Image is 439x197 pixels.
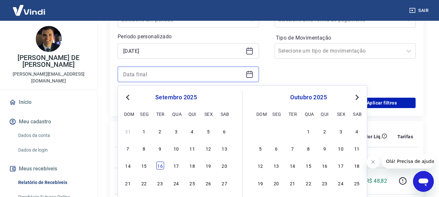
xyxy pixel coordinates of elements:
p: Tarifas [397,133,413,140]
div: Choose domingo, 21 de setembro de 2025 [124,179,132,187]
div: dom [256,110,264,118]
div: Choose terça-feira, 21 de outubro de 2025 [289,179,296,187]
p: [PERSON_NAME][EMAIL_ADDRESS][DOMAIN_NAME] [5,71,92,84]
div: Choose sexta-feira, 26 de setembro de 2025 [204,179,212,187]
div: sex [204,110,212,118]
label: Tipo de Movimentação [276,34,415,42]
span: Olá! Precisa de ajuda? [4,5,55,10]
button: Next Month [353,93,361,101]
div: Choose segunda-feira, 8 de setembro de 2025 [140,144,148,152]
div: Choose quarta-feira, 17 de setembro de 2025 [172,162,180,169]
div: seg [140,110,148,118]
div: Choose quarta-feira, 10 de setembro de 2025 [172,144,180,152]
button: Aplicar filtros [348,98,416,108]
div: Choose quinta-feira, 16 de outubro de 2025 [321,162,329,169]
p: Período personalizado [118,33,259,41]
div: dom [124,110,132,118]
div: Choose quarta-feira, 22 de outubro de 2025 [305,179,313,187]
button: Previous Month [124,93,132,101]
div: Choose sexta-feira, 3 de outubro de 2025 [337,127,345,135]
div: Choose segunda-feira, 20 de outubro de 2025 [272,179,280,187]
div: Choose terça-feira, 14 de outubro de 2025 [289,162,296,169]
a: Relatório de Recebíveis [16,176,89,189]
div: qua [305,110,313,118]
div: ter [289,110,296,118]
p: R$ 48,82 [366,177,387,185]
div: Choose terça-feira, 23 de setembro de 2025 [156,179,164,187]
div: Choose sábado, 18 de outubro de 2025 [353,162,361,169]
input: Data final [123,69,243,79]
div: Choose sexta-feira, 10 de outubro de 2025 [337,144,345,152]
div: Choose sábado, 6 de setembro de 2025 [221,127,228,135]
div: Choose domingo, 7 de setembro de 2025 [124,144,132,152]
div: Choose segunda-feira, 29 de setembro de 2025 [272,127,280,135]
div: setembro 2025 [123,93,229,101]
div: Choose sábado, 27 de setembro de 2025 [221,179,228,187]
div: Choose segunda-feira, 13 de outubro de 2025 [272,162,280,169]
div: Choose sexta-feira, 17 de outubro de 2025 [337,162,345,169]
div: qui [321,110,329,118]
div: Choose quarta-feira, 3 de setembro de 2025 [172,127,180,135]
div: Choose domingo, 12 de outubro de 2025 [256,162,264,169]
div: Choose sábado, 20 de setembro de 2025 [221,162,228,169]
div: Choose quarta-feira, 8 de outubro de 2025 [305,144,313,152]
iframe: Mensagem da empresa [382,154,434,168]
div: sab [353,110,361,118]
div: qui [188,110,196,118]
div: Choose domingo, 31 de agosto de 2025 [124,127,132,135]
div: Choose segunda-feira, 15 de setembro de 2025 [140,162,148,169]
div: Choose sexta-feira, 12 de setembro de 2025 [204,144,212,152]
button: Meus recebíveis [8,162,89,176]
div: Choose quarta-feira, 24 de setembro de 2025 [172,179,180,187]
div: Choose quinta-feira, 18 de setembro de 2025 [188,162,196,169]
div: ter [156,110,164,118]
div: Choose terça-feira, 9 de setembro de 2025 [156,144,164,152]
button: Meu cadastro [8,115,89,129]
div: Choose quinta-feira, 4 de setembro de 2025 [188,127,196,135]
div: Choose sábado, 4 de outubro de 2025 [353,127,361,135]
div: Choose terça-feira, 16 de setembro de 2025 [156,162,164,169]
div: qua [172,110,180,118]
div: Choose domingo, 19 de outubro de 2025 [256,179,264,187]
div: sex [337,110,345,118]
div: Choose quinta-feira, 25 de setembro de 2025 [188,179,196,187]
div: Choose domingo, 14 de setembro de 2025 [124,162,132,169]
div: Choose sexta-feira, 5 de setembro de 2025 [204,127,212,135]
button: Sair [408,5,431,17]
iframe: Botão para abrir a janela de mensagens [413,171,434,192]
a: Dados da conta [16,129,89,142]
div: sab [221,110,228,118]
iframe: Fechar mensagem [367,155,380,168]
div: Choose sábado, 25 de outubro de 2025 [353,179,361,187]
div: Choose quarta-feira, 1 de outubro de 2025 [305,127,313,135]
div: Choose sexta-feira, 19 de setembro de 2025 [204,162,212,169]
div: Choose sábado, 11 de outubro de 2025 [353,144,361,152]
a: Início [8,95,89,109]
div: Choose sexta-feira, 24 de outubro de 2025 [337,179,345,187]
div: Choose quinta-feira, 2 de outubro de 2025 [321,127,329,135]
div: Choose terça-feira, 7 de outubro de 2025 [289,144,296,152]
div: Choose quinta-feira, 23 de outubro de 2025 [321,179,329,187]
div: Choose segunda-feira, 6 de outubro de 2025 [272,144,280,152]
p: [PERSON_NAME] DE [PERSON_NAME] [5,55,92,68]
div: Choose quarta-feira, 15 de outubro de 2025 [305,162,313,169]
div: Choose quinta-feira, 9 de outubro de 2025 [321,144,329,152]
div: Choose terça-feira, 2 de setembro de 2025 [156,127,164,135]
input: Data inicial [123,46,243,56]
div: Choose segunda-feira, 1 de setembro de 2025 [140,127,148,135]
div: Choose domingo, 5 de outubro de 2025 [256,144,264,152]
div: outubro 2025 [255,93,362,101]
a: Dados de login [16,143,89,157]
div: Choose sábado, 13 de setembro de 2025 [221,144,228,152]
div: Choose segunda-feira, 22 de setembro de 2025 [140,179,148,187]
div: Choose domingo, 28 de setembro de 2025 [256,127,264,135]
img: Vindi [8,0,50,20]
div: Choose terça-feira, 30 de setembro de 2025 [289,127,296,135]
div: Choose quinta-feira, 11 de setembro de 2025 [188,144,196,152]
div: seg [272,110,280,118]
img: 5e91cf49-b3fc-4707-920e-8798aac3982a.jpeg [36,26,62,52]
p: Valor Líq. [361,133,382,140]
